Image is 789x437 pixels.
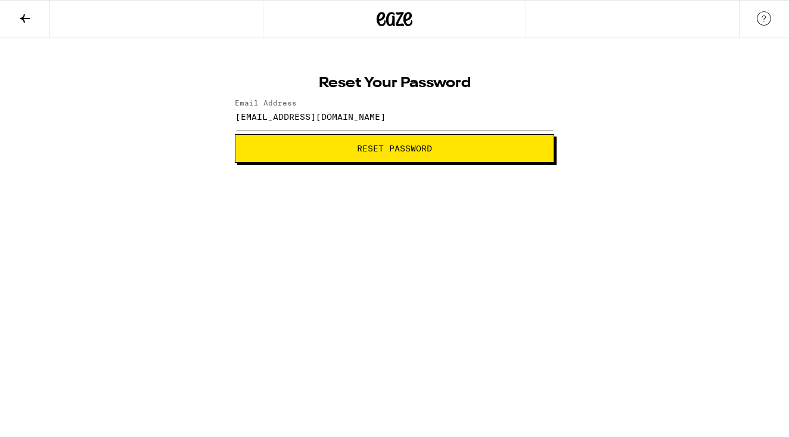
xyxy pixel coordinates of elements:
[235,103,554,130] input: Email Address
[235,99,297,107] label: Email Address
[235,76,554,91] h1: Reset Your Password
[7,8,86,18] span: Hi. Need any help?
[235,134,554,163] button: Reset Password
[357,144,432,153] span: Reset Password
